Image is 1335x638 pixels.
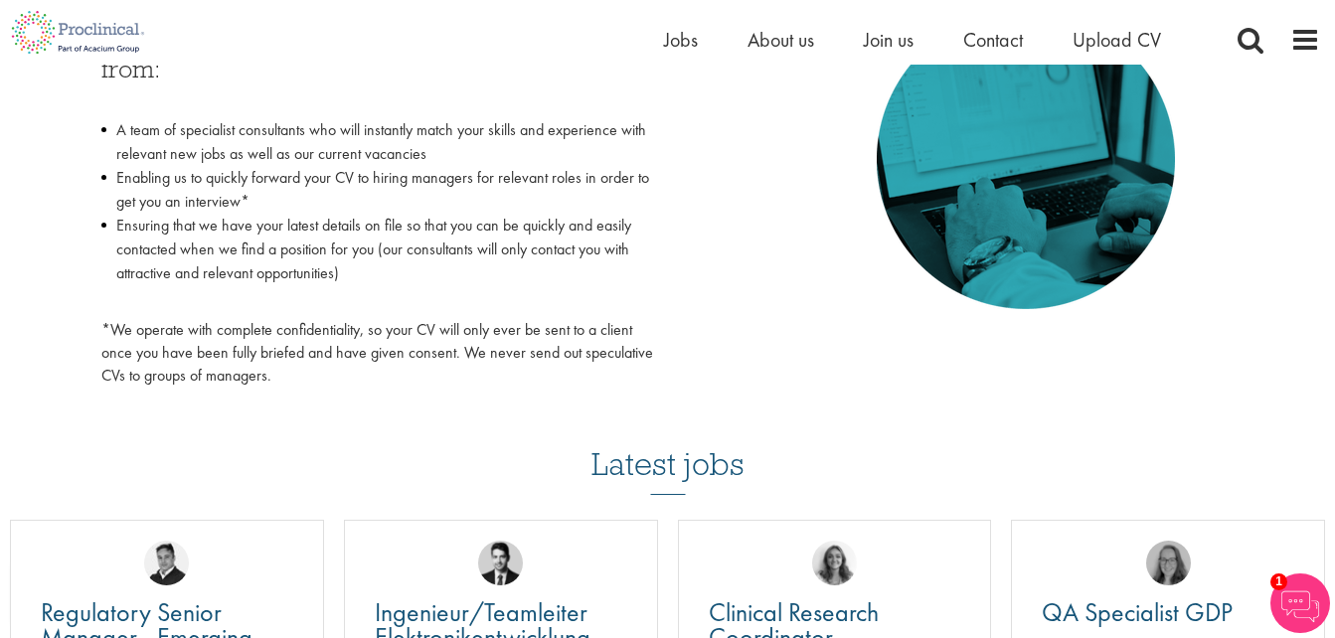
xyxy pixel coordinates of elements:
[1270,573,1287,590] span: 1
[101,30,653,108] h3: By sending us your latest CV you will benefit from:
[101,166,653,214] li: Enabling us to quickly forward your CV to hiring managers for relevant roles in order to get you ...
[101,118,653,166] li: A team of specialist consultants who will instantly match your skills and experience with relevan...
[101,214,653,309] li: Ensuring that we have your latest details on file so that you can be quickly and easily contacted...
[664,27,698,53] a: Jobs
[1270,573,1330,633] img: Chatbot
[591,398,745,495] h3: Latest jobs
[101,319,653,388] p: *We operate with complete confidentiality, so your CV will only ever be sent to a client once you...
[1073,27,1161,53] a: Upload CV
[478,541,523,585] img: Thomas Wenig
[963,27,1023,53] a: Contact
[748,27,814,53] a: About us
[864,27,914,53] a: Join us
[1146,541,1191,585] img: Ingrid Aymes
[812,541,857,585] img: Jackie Cerchio
[144,541,189,585] img: Peter Duvall
[1042,600,1294,625] a: QA Specialist GDP
[1042,595,1233,629] span: QA Specialist GDP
